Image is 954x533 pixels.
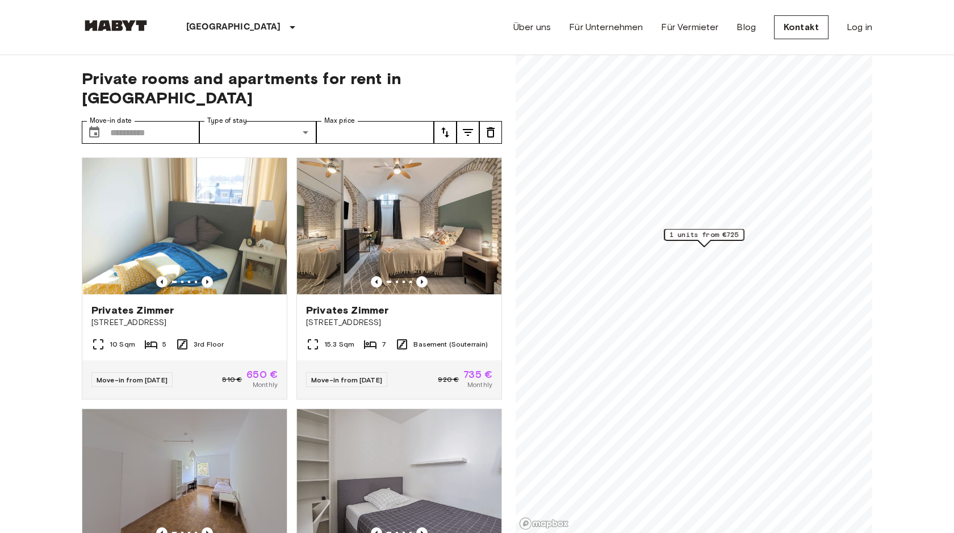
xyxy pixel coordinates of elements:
[324,339,354,349] span: 15.3 Sqm
[297,158,501,294] img: Marketing picture of unit DE-02-004-006-05HF
[306,317,492,328] span: [STREET_ADDRESS]
[382,339,386,349] span: 7
[463,369,492,380] span: 735 €
[371,276,382,288] button: Previous image
[661,20,718,34] a: Für Vermieter
[438,374,459,385] span: 920 €
[90,116,132,126] label: Move-in date
[202,276,213,288] button: Previous image
[670,230,739,240] span: 1 units from €725
[82,69,502,107] span: Private rooms and apartments for rent in [GEOGRAPHIC_DATA]
[162,339,166,349] span: 5
[82,157,287,399] a: Marketing picture of unit DE-02-011-001-01HFPrevious imagePrevious imagePrivates Zimmer[STREET_AD...
[82,20,150,31] img: Habyt
[194,339,224,349] span: 3rd Floor
[222,374,242,385] span: 810 €
[246,369,278,380] span: 650 €
[664,229,744,247] div: Map marker
[434,121,457,144] button: tune
[311,376,382,384] span: Move-in from [DATE]
[91,317,278,328] span: [STREET_ADDRESS]
[91,303,174,317] span: Privates Zimmer
[664,229,743,247] div: Map marker
[416,276,428,288] button: Previous image
[457,121,479,144] button: tune
[513,20,551,34] a: Über uns
[479,121,502,144] button: tune
[110,339,135,349] span: 10 Sqm
[82,158,287,294] img: Marketing picture of unit DE-02-011-001-01HF
[253,380,278,390] span: Monthly
[296,157,502,399] a: Marketing picture of unit DE-02-004-006-05HFPrevious imagePrevious imagePrivates Zimmer[STREET_AD...
[774,15,829,39] a: Kontakt
[97,376,168,384] span: Move-in from [DATE]
[156,276,168,288] button: Previous image
[83,121,106,144] button: Choose date
[737,20,756,34] a: Blog
[324,116,355,126] label: Max price
[207,116,247,126] label: Type of stay
[186,20,281,34] p: [GEOGRAPHIC_DATA]
[519,517,569,530] a: Mapbox logo
[306,303,388,317] span: Privates Zimmer
[569,20,643,34] a: Für Unternehmen
[467,380,492,390] span: Monthly
[847,20,872,34] a: Log in
[413,339,488,349] span: Basement (Souterrain)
